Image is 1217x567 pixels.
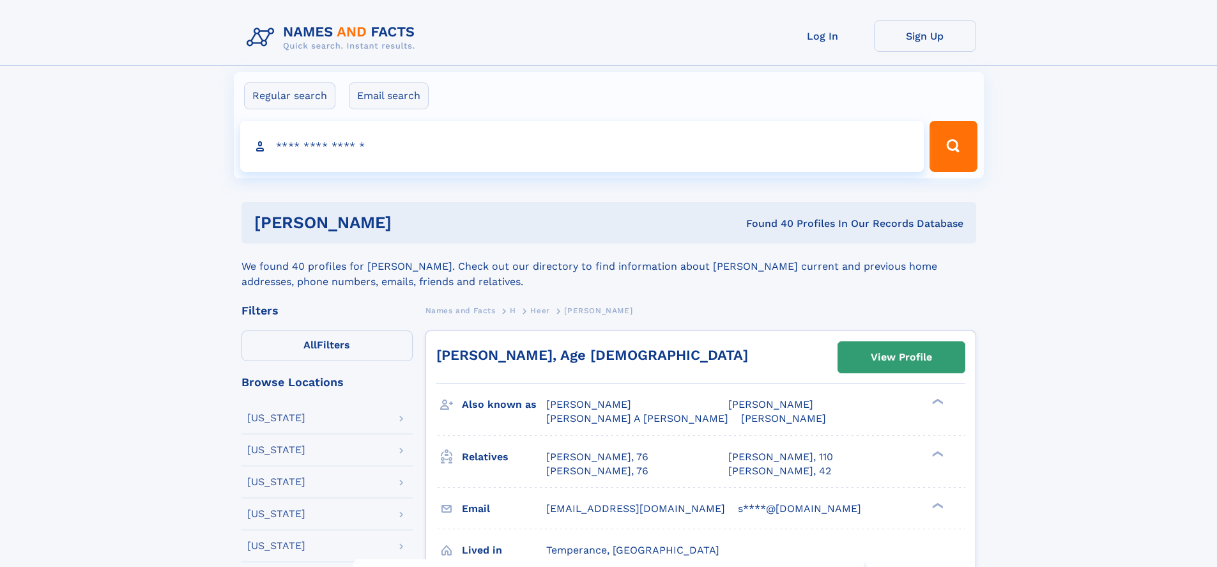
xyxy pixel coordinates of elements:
[530,302,549,318] a: Heer
[546,464,648,478] a: [PERSON_NAME], 76
[349,82,429,109] label: Email search
[247,445,305,455] div: [US_STATE]
[462,540,546,561] h3: Lived in
[871,343,932,372] div: View Profile
[254,215,569,231] h1: [PERSON_NAME]
[247,413,305,423] div: [US_STATE]
[462,394,546,416] h3: Also known as
[546,398,631,410] span: [PERSON_NAME]
[241,377,413,388] div: Browse Locations
[462,446,546,468] h3: Relatives
[303,339,317,351] span: All
[929,398,944,406] div: ❯
[838,342,965,373] a: View Profile
[930,121,977,172] button: Search Button
[728,450,833,464] a: [PERSON_NAME], 110
[546,450,648,464] a: [PERSON_NAME], 76
[728,398,813,410] span: [PERSON_NAME]
[425,302,496,318] a: Names and Facts
[244,82,335,109] label: Regular search
[530,306,549,315] span: Heer
[436,347,748,363] a: [PERSON_NAME], Age [DEMOGRAPHIC_DATA]
[546,502,725,515] span: [EMAIL_ADDRESS][DOMAIN_NAME]
[241,330,413,361] label: Filters
[741,412,826,424] span: [PERSON_NAME]
[241,305,413,316] div: Filters
[569,217,963,231] div: Found 40 Profiles In Our Records Database
[510,302,516,318] a: H
[546,412,728,424] span: [PERSON_NAME] A [PERSON_NAME]
[772,20,874,52] a: Log In
[510,306,516,315] span: H
[240,121,924,172] input: search input
[241,20,425,55] img: Logo Names and Facts
[247,477,305,487] div: [US_STATE]
[247,541,305,551] div: [US_STATE]
[241,244,976,290] div: We found 40 profiles for [PERSON_NAME]. Check out our directory to find information about [PERSON...
[929,449,944,458] div: ❯
[247,509,305,519] div: [US_STATE]
[564,306,632,315] span: [PERSON_NAME]
[462,498,546,520] h3: Email
[546,544,719,556] span: Temperance, [GEOGRAPHIC_DATA]
[874,20,976,52] a: Sign Up
[929,501,944,509] div: ❯
[728,464,831,478] a: [PERSON_NAME], 42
